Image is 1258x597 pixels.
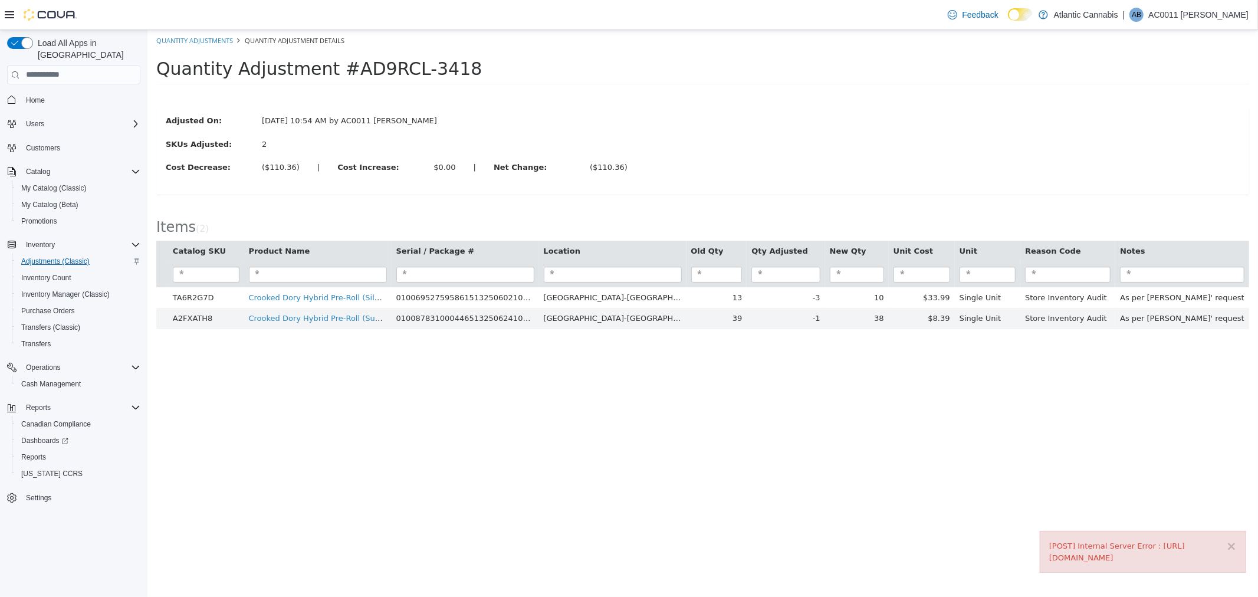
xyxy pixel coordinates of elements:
td: As per [PERSON_NAME]' request [968,278,1102,299]
button: Operations [21,360,65,375]
div: [POST] Internal Server Error : [URL][DOMAIN_NAME] [902,510,1089,533]
button: Serial / Package # [249,215,330,227]
nav: Complex example [7,87,140,537]
span: Inventory Manager (Classic) [17,287,140,301]
button: Reason Code [878,215,936,227]
span: Operations [21,360,140,375]
td: Single Unit [807,257,873,278]
p: Atlantic Cannabis [1054,8,1118,22]
button: Location [396,215,435,227]
span: Inventory Count [21,273,71,283]
span: My Catalog (Beta) [21,200,78,209]
button: Promotions [12,213,145,229]
span: Purchase Orders [21,306,75,316]
button: Old Qty [544,215,579,227]
td: A2FXATH8 [21,278,97,299]
input: Dark Mode [1008,8,1033,21]
label: Net Change: [337,132,433,143]
span: AB [1132,8,1141,22]
button: Inventory [21,238,60,252]
button: Home [2,91,145,109]
a: Adjustments (Classic) [17,254,94,268]
a: Dashboards [12,432,145,449]
td: $33.99 [741,257,807,278]
td: -1 [599,278,677,299]
td: TA6R2G7D [21,257,97,278]
span: Cash Management [17,377,140,391]
span: My Catalog (Beta) [17,198,140,212]
button: My Catalog (Classic) [12,180,145,196]
span: Inventory Manager (Classic) [21,290,110,299]
td: 10 [678,257,741,278]
p: AC0011 [PERSON_NAME] [1148,8,1249,22]
span: Quantity Adjustment Details [97,6,197,15]
td: $8.39 [741,278,807,299]
span: Adjustments (Classic) [21,257,90,266]
td: Store Inventory Audit [873,257,968,278]
a: Crooked Dory Hybrid Pre-Roll (Silver Haze) - 14 x 0.5g [101,263,308,272]
label: | [161,132,181,143]
a: Reports [17,450,51,464]
button: Purchase Orders [12,303,145,319]
span: Catalog [26,167,50,176]
span: Cash Management [21,379,81,389]
button: New Qty [682,215,721,227]
label: Adjusted On: [9,85,106,97]
a: Promotions [17,214,62,228]
button: Users [2,116,145,132]
a: Crooked Dory Hybrid Pre-Roll (Sunset Sherbet x Thin Mint) - 3 x 0.5 [101,284,359,293]
span: Load All Apps in [GEOGRAPHIC_DATA] [33,37,140,61]
a: Inventory Count [17,271,76,285]
button: My Catalog (Beta) [12,196,145,213]
p: | [1123,8,1125,22]
td: 38 [678,278,741,299]
a: Canadian Compliance [17,417,96,431]
span: Feedback [962,9,998,21]
span: Users [26,119,44,129]
a: Transfers [17,337,55,351]
td: As per [PERSON_NAME]' request [968,257,1102,278]
button: Product Name [101,215,165,227]
span: Settings [21,490,140,505]
td: 0100878310004465132506241025245 [244,278,392,299]
button: [US_STATE] CCRS [12,465,145,482]
span: Transfers [17,337,140,351]
a: Feedback [943,3,1003,27]
div: $0.00 [286,132,308,143]
a: Dashboards [17,434,73,448]
img: Cova [24,9,77,21]
button: Users [21,117,49,131]
button: Catalog SKU [25,215,81,227]
button: Catalog [21,165,55,179]
div: 2 [114,109,278,120]
a: Settings [21,491,56,505]
span: Inventory [21,238,140,252]
label: SKUs Adjusted: [9,109,106,120]
span: Catalog [21,165,140,179]
span: Transfers (Classic) [17,320,140,334]
td: 39 [539,278,600,299]
a: Quantity Adjustments [9,6,86,15]
button: Cash Management [12,376,145,392]
span: Washington CCRS [17,467,140,481]
a: Purchase Orders [17,304,80,318]
span: [GEOGRAPHIC_DATA]-[GEOGRAPHIC_DATA] [396,263,560,272]
span: Inventory [26,240,55,250]
span: Canadian Compliance [17,417,140,431]
span: Transfers (Classic) [21,323,80,332]
a: My Catalog (Beta) [17,198,83,212]
small: ( ) [48,193,61,204]
button: Inventory Count [12,270,145,286]
button: Transfers (Classic) [12,319,145,336]
button: Reports [12,449,145,465]
span: Purchase Orders [17,304,140,318]
span: Home [21,93,140,107]
span: Home [26,96,45,105]
a: Transfers (Classic) [17,320,85,334]
div: ($110.36) [114,132,152,143]
button: Qty Adjusted [604,215,662,227]
span: Items [9,189,48,205]
span: Dashboards [21,436,68,445]
td: -3 [599,257,677,278]
span: Dashboards [17,434,140,448]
